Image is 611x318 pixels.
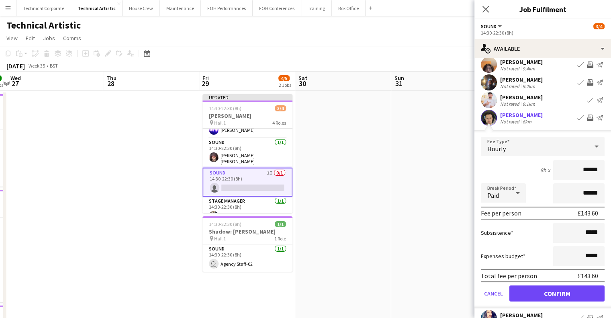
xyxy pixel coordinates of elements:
span: Hourly [487,145,506,153]
button: Cancel [481,285,506,302]
button: FOH Performances [201,0,253,16]
span: 29 [201,79,209,88]
button: Technical Corporate [16,0,71,16]
div: 14:30-22:30 (8h) [481,30,605,36]
span: 3/4 [275,105,286,111]
span: Paid [487,191,499,199]
span: 1/1 [275,221,286,227]
a: View [3,33,21,43]
button: Box Office [332,0,366,16]
span: Jobs [43,35,55,42]
span: 28 [105,79,116,88]
app-card-role: Sound1/114:30-22:30 (8h)[PERSON_NAME] [PERSON_NAME] [202,138,292,168]
div: [PERSON_NAME] [500,94,543,101]
div: [PERSON_NAME] [500,111,543,119]
app-job-card: Updated14:30-22:30 (8h)3/4[PERSON_NAME] Hall 14 RolesLX1/114:30-22:30 (8h)[PERSON_NAME]Sound1/114... [202,94,292,213]
div: [DATE] [6,62,25,70]
span: 14:30-22:30 (8h) [209,221,241,227]
span: 4/5 [278,75,290,81]
span: 4 Roles [272,120,286,126]
h3: [PERSON_NAME] [202,112,292,119]
div: 9.2km [521,83,537,89]
span: View [6,35,18,42]
button: Sound [481,23,503,29]
div: Not rated [500,101,521,107]
button: FOH Conferences [253,0,301,16]
button: Maintenance [160,0,201,16]
span: 27 [9,79,21,88]
span: Week 35 [27,63,47,69]
label: Subsistence [481,229,513,236]
a: Edit [22,33,38,43]
span: 30 [297,79,307,88]
div: [PERSON_NAME] [500,58,543,66]
div: 6km [521,119,533,125]
div: £143.60 [578,272,598,280]
span: 31 [393,79,404,88]
button: House Crew [123,0,160,16]
h3: Shadow: [PERSON_NAME] [202,228,292,235]
div: Available [474,39,611,58]
span: 14:30-22:30 (8h) [209,105,241,111]
div: BST [50,63,58,69]
span: Sun [394,74,404,82]
span: Comms [63,35,81,42]
div: 9.1km [521,101,537,107]
button: Training [301,0,332,16]
button: Confirm [509,285,605,302]
a: Jobs [40,33,58,43]
a: Comms [60,33,84,43]
span: Sat [298,74,307,82]
app-job-card: 14:30-22:30 (8h)1/1Shadow: [PERSON_NAME] Hall 11 RoleSound1/114:30-22:30 (8h) Agency Staff-02 [202,216,292,272]
span: Wed [10,74,21,82]
div: [PERSON_NAME] [500,76,543,83]
h3: Job Fulfilment [474,4,611,14]
span: Hall 1 [214,236,226,242]
span: Sound [481,23,497,29]
label: Expenses budget [481,252,525,260]
span: Edit [26,35,35,42]
div: Fee per person [481,209,521,217]
div: 9.4km [521,66,537,72]
span: Thu [106,74,116,82]
app-card-role: Sound1I0/114:30-22:30 (8h) [202,168,292,197]
button: Technical Artistic [71,0,123,16]
div: £143.60 [578,209,598,217]
span: Fri [202,74,209,82]
span: 3/4 [593,23,605,29]
app-card-role: Stage Manager1/114:30-22:30 (8h)[PERSON_NAME] [202,197,292,224]
div: Not rated [500,83,521,89]
div: Not rated [500,66,521,72]
app-card-role: Sound1/114:30-22:30 (8h) Agency Staff-02 [202,244,292,272]
span: Hall 1 [214,120,226,126]
div: Not rated [500,119,521,125]
div: 8h x [540,166,550,174]
div: Updated [202,94,292,101]
div: 2 Jobs [279,82,291,88]
h1: Technical Artistic [6,19,81,31]
div: Total fee per person [481,272,537,280]
span: 1 Role [274,236,286,242]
